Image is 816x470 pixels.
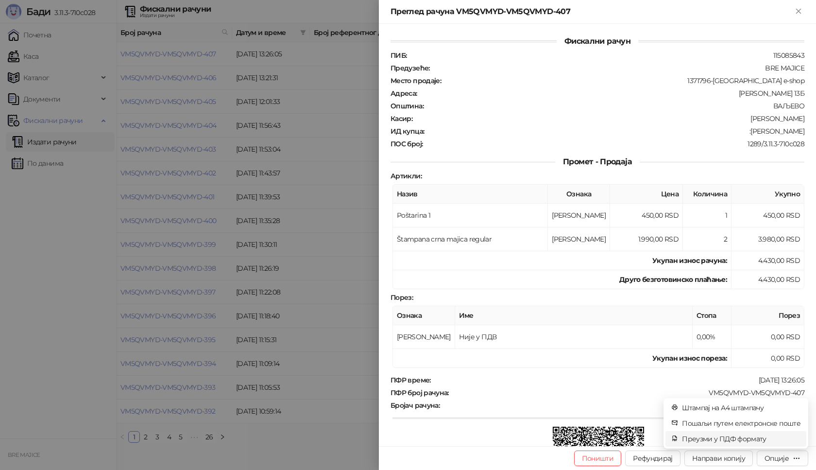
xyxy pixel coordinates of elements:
[425,102,805,110] div: ВАЉЕВО
[391,172,422,180] strong: Артикли :
[391,388,449,397] strong: ПФР број рачуна :
[391,76,441,85] strong: Место продаје :
[610,204,683,227] td: 450,00 RSD
[610,185,683,204] th: Цена
[413,114,805,123] div: [PERSON_NAME]
[391,89,417,98] strong: Адреса :
[391,6,793,17] div: Преглед рачуна VM5QVMYD-VM5QVMYD-407
[557,36,638,46] span: Фискални рачун
[731,325,804,349] td: 0,00 RSD
[683,204,731,227] td: 1
[731,204,804,227] td: 450,00 RSD
[731,185,804,204] th: Укупно
[425,127,805,136] div: :[PERSON_NAME]
[393,204,548,227] td: Poštarina 1
[693,325,731,349] td: 0,00%
[652,354,727,363] strong: Укупан износ пореза:
[682,434,800,444] span: Преузми у ПДФ формату
[693,306,731,325] th: Стопа
[619,275,727,284] strong: Друго безготовинско плаћање :
[391,401,440,410] strong: Бројач рачуна :
[610,227,683,251] td: 1.990,00 RSD
[793,6,804,17] button: Close
[442,76,805,85] div: 1371796-[GEOGRAPHIC_DATA] e-shop
[393,227,548,251] td: Štampana crna majica regular
[692,454,745,463] span: Направи копију
[441,401,805,410] div: 389/407ПП
[393,306,455,325] th: Ознака
[625,451,680,466] button: Рефундирај
[765,454,789,463] div: Опције
[393,325,455,349] td: [PERSON_NAME]
[682,418,800,429] span: Пошаљи путем електронске поште
[731,227,804,251] td: 3.980,00 RSD
[555,157,640,166] span: Промет - Продаја
[683,185,731,204] th: Количина
[391,376,431,384] strong: ПФР време :
[548,204,610,227] td: [PERSON_NAME]
[391,51,407,60] strong: ПИБ :
[757,451,808,466] button: Опције
[574,451,622,466] button: Поништи
[431,64,805,72] div: BRE MAJICE
[391,64,430,72] strong: Предузеће :
[731,306,804,325] th: Порез
[455,325,693,349] td: Није у ПДВ
[424,139,805,148] div: 1289/3.11.3-710c028
[391,102,424,110] strong: Општина :
[652,256,727,265] strong: Укупан износ рачуна :
[731,349,804,368] td: 0,00 RSD
[391,293,413,302] strong: Порез :
[391,139,423,148] strong: ПОС број :
[548,185,610,204] th: Ознака
[682,402,800,413] span: Штампај на А4 штампачу
[391,127,424,136] strong: ИД купца :
[418,89,805,98] div: [PERSON_NAME] 13Б
[391,114,412,123] strong: Касир :
[731,251,804,270] td: 4.430,00 RSD
[432,376,805,384] div: [DATE] 13:26:05
[548,227,610,251] td: [PERSON_NAME]
[393,185,548,204] th: Назив
[455,306,693,325] th: Име
[683,227,731,251] td: 2
[408,51,805,60] div: 115085843
[731,270,804,289] td: 4.430,00 RSD
[450,388,805,397] div: VM5QVMYD-VM5QVMYD-407
[684,451,753,466] button: Направи копију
